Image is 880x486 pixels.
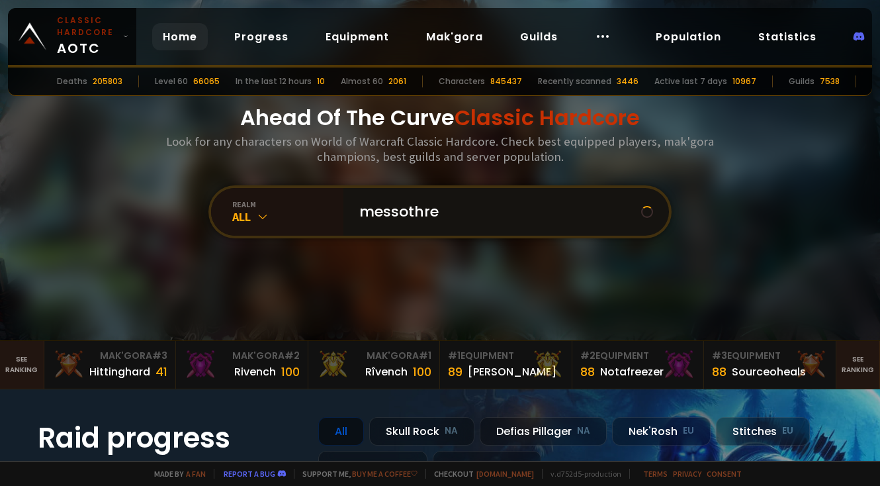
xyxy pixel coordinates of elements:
[341,75,383,87] div: Almost 60
[419,349,431,362] span: # 1
[448,363,462,381] div: 89
[352,469,418,479] a: Buy me a coffee
[232,199,343,209] div: realm
[643,469,668,479] a: Terms
[155,75,188,87] div: Level 60
[617,75,638,87] div: 3446
[513,458,525,471] small: EU
[232,209,343,224] div: All
[572,341,705,389] a: #2Equipment88Notafreezer
[716,417,810,446] div: Stitches
[369,417,474,446] div: Skull Rock
[281,363,300,381] div: 100
[707,469,742,479] a: Consent
[820,75,840,87] div: 7538
[413,363,431,381] div: 100
[712,363,726,381] div: 88
[152,349,167,362] span: # 3
[580,349,595,362] span: # 2
[612,417,711,446] div: Nek'Rosh
[8,8,136,65] a: Classic HardcoreAOTC
[577,424,590,438] small: NA
[654,75,727,87] div: Active last 7 days
[425,469,534,479] span: Checkout
[57,15,118,38] small: Classic Hardcore
[445,424,458,438] small: NA
[480,417,607,446] div: Defias Pillager
[712,349,727,362] span: # 3
[146,469,206,479] span: Made by
[398,458,411,471] small: NA
[236,75,312,87] div: In the last 12 hours
[365,364,408,380] div: Rîvench
[538,75,611,87] div: Recently scanned
[294,469,418,479] span: Support me,
[52,349,168,363] div: Mak'Gora
[440,341,572,389] a: #1Equipment89[PERSON_NAME]
[44,341,177,389] a: Mak'Gora#3Hittinghard41
[224,23,299,50] a: Progress
[240,102,640,134] h1: Ahead Of The Curve
[782,424,793,438] small: EU
[388,75,406,87] div: 2061
[704,341,836,389] a: #3Equipment88Sourceoheals
[224,469,275,479] a: Report a bug
[308,341,441,389] a: Mak'Gora#1Rîvench100
[683,424,694,438] small: EU
[732,75,756,87] div: 10967
[712,349,828,363] div: Equipment
[57,75,87,87] div: Deaths
[439,75,485,87] div: Characters
[509,23,568,50] a: Guilds
[476,469,534,479] a: [DOMAIN_NAME]
[789,75,814,87] div: Guilds
[93,75,122,87] div: 205803
[176,341,308,389] a: Mak'Gora#2Rivench100
[318,417,364,446] div: All
[315,23,400,50] a: Equipment
[645,23,732,50] a: Population
[57,15,118,58] span: AOTC
[161,134,719,164] h3: Look for any characters on World of Warcraft Classic Hardcore. Check best equipped players, mak'g...
[455,103,640,132] span: Classic Hardcore
[433,451,541,479] div: Soulseeker
[416,23,494,50] a: Mak'gora
[580,349,696,363] div: Equipment
[351,188,641,236] input: Search a character...
[316,349,432,363] div: Mak'Gora
[490,75,522,87] div: 845437
[285,349,300,362] span: # 2
[448,349,461,362] span: # 1
[155,363,167,381] div: 41
[89,364,150,380] div: Hittinghard
[732,364,806,380] div: Sourceoheals
[673,469,701,479] a: Privacy
[580,363,595,381] div: 88
[186,469,206,479] a: a fan
[193,75,220,87] div: 66065
[234,364,276,380] div: Rivench
[600,364,664,380] div: Notafreezer
[184,349,300,363] div: Mak'Gora
[542,469,621,479] span: v. d752d5 - production
[748,23,827,50] a: Statistics
[448,349,564,363] div: Equipment
[318,451,427,479] div: Doomhowl
[317,75,325,87] div: 10
[152,23,208,50] a: Home
[468,364,556,380] div: [PERSON_NAME]
[38,417,302,459] h1: Raid progress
